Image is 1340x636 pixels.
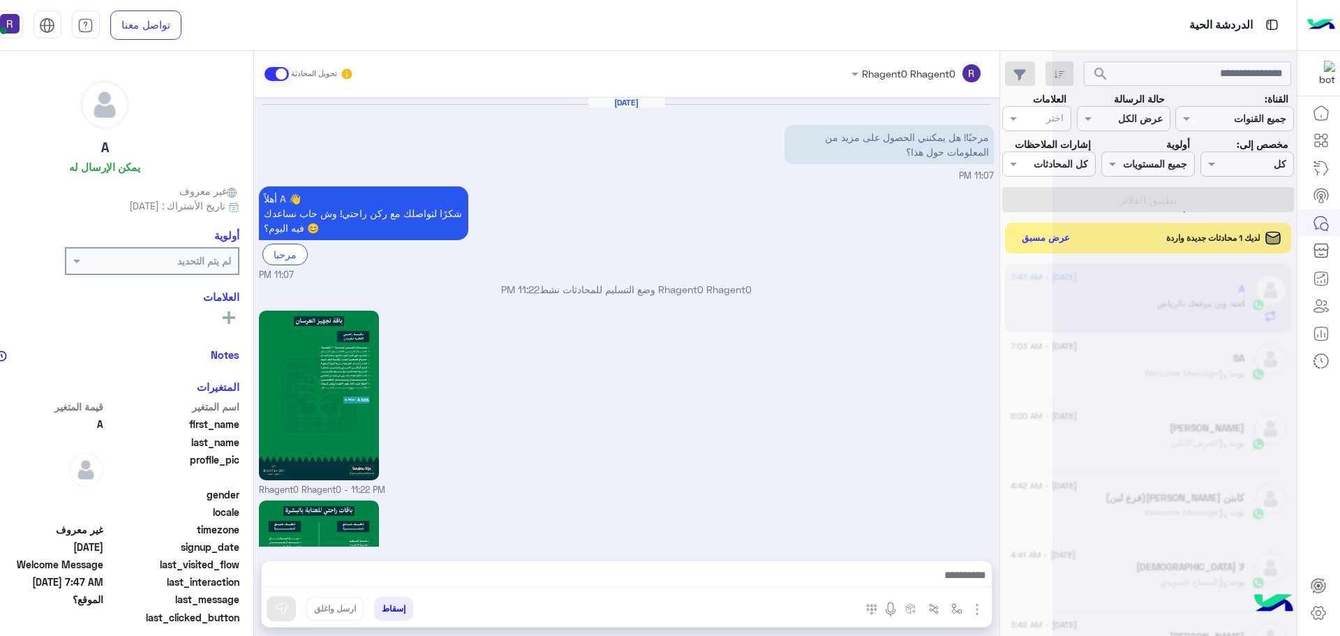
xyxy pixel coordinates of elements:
img: send voice note [882,601,899,618]
img: defaultAdmin.png [68,452,103,487]
span: last_name [106,435,239,450]
label: العلامات [1033,91,1066,106]
button: ارسل واغلق [306,597,364,621]
img: tab [1263,16,1281,34]
label: إشارات الملاحظات [1015,137,1091,151]
a: tab [72,10,100,40]
a: تواصل معنا [110,10,181,40]
div: اختر [1046,110,1066,128]
p: Rhagent0 Rhagent0 وضع التسليم للمحادثات نشط [259,282,994,297]
p: الدردشة الحية [1189,16,1253,35]
h6: Notes [211,348,239,361]
img: make a call [866,604,877,615]
img: create order [905,603,916,614]
span: locale [106,505,239,519]
span: last_interaction [106,575,239,589]
button: Trigger scenario [922,597,945,620]
span: profile_pic [106,452,239,485]
button: إسقاط [374,597,413,621]
img: defaultAdmin.png [81,81,128,128]
small: تحويل المحادثة [291,68,337,80]
img: Logo [1307,10,1335,40]
span: تاريخ الأشتراك : [DATE] [129,198,225,213]
button: select flow [945,597,968,620]
div: مرحبا [262,244,308,265]
img: 2KfZhNmK2YjZhSDYp9mE2YjYt9mG2YotMDcuanBn.jpg [259,311,379,480]
span: 11:07 PM [959,170,994,181]
h6: المتغيرات [197,380,239,393]
img: 322853014244696 [1310,61,1335,86]
img: tab [39,17,55,34]
button: تطبيق الفلاتر [1002,187,1294,212]
span: timezone [106,522,239,537]
span: last_clicked_button [106,610,239,625]
h6: يمكن الإرسال له [69,161,140,173]
h6: أولوية [214,229,239,242]
span: غير معروف [179,184,239,198]
span: last_message [106,592,239,607]
span: first_name [106,417,239,431]
button: عرض مسبق [1015,228,1075,248]
img: Trigger scenario [928,603,939,614]
div: loading... [1162,200,1186,224]
span: 11:22 PM [501,283,539,295]
img: send message [274,602,288,616]
img: send attachment [969,601,985,618]
span: last_visited_flow [106,557,239,572]
p: 16/9/2025, 11:07 PM [784,125,994,164]
p: 16/9/2025, 11:07 PM [259,186,468,240]
span: اسم المتغير [106,399,239,414]
span: gender [106,487,239,502]
span: 11:07 PM [259,269,294,282]
img: tab [77,17,94,34]
h6: [DATE] [588,98,665,108]
h5: A [101,140,109,156]
span: Rhagent0 Rhagent0 - 11:22 PM [259,484,385,497]
img: select flow [951,603,962,614]
button: create order [899,597,922,620]
img: hulul-logo.png [1249,580,1298,629]
span: signup_date [106,540,239,554]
